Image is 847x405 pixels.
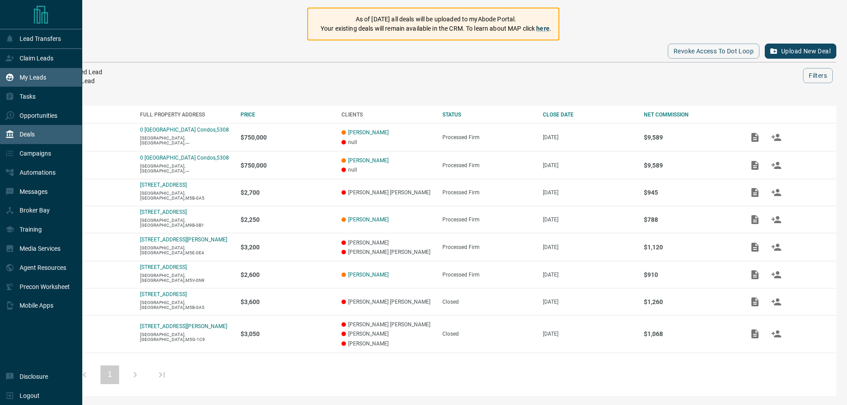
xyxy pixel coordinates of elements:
[442,134,534,140] div: Processed Firm
[442,217,534,223] div: Processed Firm
[140,273,232,283] p: [GEOGRAPHIC_DATA],[GEOGRAPHIC_DATA],M5V-0N9
[543,134,635,140] p: [DATE]
[341,139,434,145] p: null
[341,240,434,246] p: [PERSON_NAME]
[140,191,232,200] p: [GEOGRAPHIC_DATA],[GEOGRAPHIC_DATA],M5B-0A5
[140,332,232,342] p: [GEOGRAPHIC_DATA],[GEOGRAPHIC_DATA],M5G-1C9
[543,244,635,250] p: [DATE]
[543,331,635,337] p: [DATE]
[442,244,534,250] div: Processed Firm
[766,298,787,305] span: Match Clients
[744,134,766,140] span: Add / View Documents
[341,299,434,305] p: [PERSON_NAME] [PERSON_NAME]
[39,331,131,337] p: Lease - Co-Op
[140,300,232,310] p: [GEOGRAPHIC_DATA],[GEOGRAPHIC_DATA],M5B-0A5
[241,134,333,141] p: $750,000
[543,217,635,223] p: [DATE]
[442,112,534,118] div: STATUS
[140,264,187,270] a: [STREET_ADDRESS]
[321,15,551,24] p: As of [DATE] all deals will be uploaded to myAbode Portal.
[341,321,434,328] p: [PERSON_NAME] [PERSON_NAME]
[744,271,766,277] span: Add / View Documents
[543,272,635,278] p: [DATE]
[241,330,333,337] p: $3,050
[348,272,389,278] a: [PERSON_NAME]
[766,217,787,223] span: Match Clients
[766,331,787,337] span: Match Clients
[765,44,836,59] button: Upload New Deal
[241,244,333,251] p: $3,200
[140,291,187,297] a: [STREET_ADDRESS]
[140,323,227,329] a: [STREET_ADDRESS][PERSON_NAME]
[341,341,434,347] p: [PERSON_NAME]
[140,218,232,228] p: [GEOGRAPHIC_DATA],[GEOGRAPHIC_DATA],M9B-0B1
[39,244,131,250] p: Lease - Co-Op
[543,112,635,118] div: CLOSE DATE
[140,245,232,255] p: [GEOGRAPHIC_DATA],[GEOGRAPHIC_DATA],M5E-0E4
[644,298,736,305] p: $1,260
[668,44,759,59] button: Revoke Access to Dot Loop
[644,162,736,169] p: $9,589
[766,189,787,196] span: Match Clients
[644,216,736,223] p: $788
[39,299,131,305] p: Lease - Co-Op
[341,331,434,337] p: [PERSON_NAME]
[348,217,389,223] a: [PERSON_NAME]
[39,189,131,196] p: Lease - Co-Op
[442,162,534,168] div: Processed Firm
[241,298,333,305] p: $3,600
[644,244,736,251] p: $1,120
[140,164,232,173] p: [GEOGRAPHIC_DATA],[GEOGRAPHIC_DATA],---
[803,68,833,83] button: Filters
[744,244,766,250] span: Add / View Documents
[100,365,119,384] button: 1
[744,331,766,337] span: Add / View Documents
[766,162,787,168] span: Match Clients
[348,157,389,164] a: [PERSON_NAME]
[341,189,434,196] p: [PERSON_NAME] [PERSON_NAME]
[39,272,131,278] p: Lease - Co-Op
[321,24,551,33] p: Your existing deals will remain available in the CRM. To learn about MAP click .
[744,217,766,223] span: Add / View Documents
[341,112,434,118] div: CLIENTS
[766,244,787,250] span: Match Clients
[140,155,229,161] a: 0 [GEOGRAPHIC_DATA] Condos,5308
[543,189,635,196] p: [DATE]
[442,331,534,337] div: Closed
[536,25,550,32] a: here
[543,299,635,305] p: [DATE]
[341,167,434,173] p: null
[140,182,187,188] a: [STREET_ADDRESS]
[744,298,766,305] span: Add / View Documents
[39,217,131,223] p: Lease - Listing
[241,271,333,278] p: $2,600
[744,189,766,196] span: Add / View Documents
[766,134,787,140] span: Match Clients
[766,271,787,277] span: Match Clients
[39,112,131,118] div: DEAL TYPE
[140,237,227,243] a: [STREET_ADDRESS][PERSON_NAME]
[241,162,333,169] p: $750,000
[442,272,534,278] div: Processed Firm
[241,189,333,196] p: $2,700
[140,127,229,133] a: 0 [GEOGRAPHIC_DATA] Condos,5308
[241,216,333,223] p: $2,250
[744,162,766,168] span: Add / View Documents
[140,112,232,118] div: FULL PROPERTY ADDRESS
[348,129,389,136] a: [PERSON_NAME]
[140,136,232,145] p: [GEOGRAPHIC_DATA],[GEOGRAPHIC_DATA],---
[644,330,736,337] p: $1,068
[442,189,534,196] div: Processed Firm
[644,134,736,141] p: $9,589
[644,112,736,118] div: NET COMMISSION
[644,271,736,278] p: $910
[341,249,434,255] p: [PERSON_NAME] [PERSON_NAME]
[140,209,187,215] a: [STREET_ADDRESS]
